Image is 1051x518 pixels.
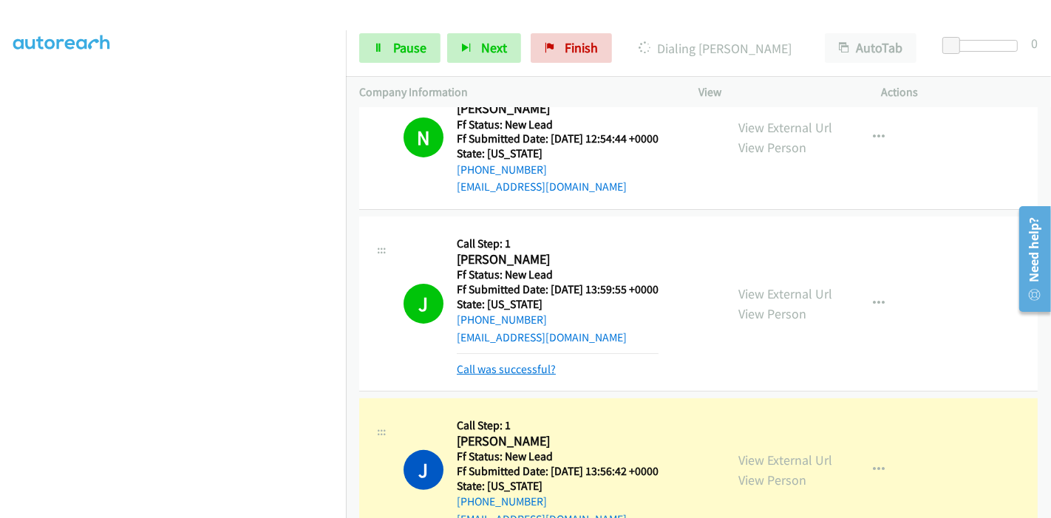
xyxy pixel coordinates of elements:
[738,305,806,322] a: View Person
[457,267,659,282] h5: Ff Status: New Lead
[457,418,659,433] h5: Call Step: 1
[882,84,1038,101] p: Actions
[457,117,677,132] h5: Ff Status: New Lead
[359,33,441,63] a: Pause
[359,84,672,101] p: Company Information
[825,33,916,63] button: AutoTab
[457,313,547,327] a: [PHONE_NUMBER]
[738,139,806,156] a: View Person
[632,38,798,58] p: Dialing [PERSON_NAME]
[457,449,659,464] h5: Ff Status: New Lead
[457,330,627,344] a: [EMAIL_ADDRESS][DOMAIN_NAME]
[1009,200,1051,318] iframe: Resource Center
[457,362,556,376] a: Call was successful?
[565,39,598,56] span: Finish
[457,236,659,251] h5: Call Step: 1
[950,40,1018,52] div: Delay between calls (in seconds)
[481,39,507,56] span: Next
[457,146,677,161] h5: State: [US_STATE]
[457,433,659,450] h2: [PERSON_NAME]
[404,117,443,157] h1: N
[738,285,832,302] a: View External Url
[738,471,806,488] a: View Person
[457,163,547,177] a: [PHONE_NUMBER]
[393,39,426,56] span: Pause
[457,494,547,508] a: [PHONE_NUMBER]
[457,297,659,312] h5: State: [US_STATE]
[404,284,443,324] h1: J
[457,180,627,194] a: [EMAIL_ADDRESS][DOMAIN_NAME]
[698,84,855,101] p: View
[531,33,612,63] a: Finish
[457,251,659,268] h2: [PERSON_NAME]
[457,479,659,494] h5: State: [US_STATE]
[447,33,521,63] button: Next
[404,450,443,490] h1: J
[738,451,832,468] a: View External Url
[738,119,832,136] a: View External Url
[457,464,659,479] h5: Ff Submitted Date: [DATE] 13:56:42 +0000
[1031,33,1038,53] div: 0
[457,282,659,297] h5: Ff Submitted Date: [DATE] 13:59:55 +0000
[457,100,677,117] h2: [PERSON_NAME]
[457,132,677,146] h5: Ff Submitted Date: [DATE] 12:54:44 +0000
